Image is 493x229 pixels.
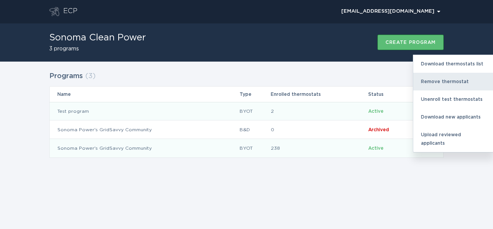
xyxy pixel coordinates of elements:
[50,102,239,120] td: Test program
[50,139,239,157] td: Sonoma Power's GridSavvy Community
[338,6,444,17] button: Open user account details
[386,40,436,45] div: Create program
[239,87,270,102] th: Type
[50,102,443,120] tr: 14b26b5f78be4b54ace69e0e19b1fe0a
[239,120,270,139] td: B&D
[368,127,389,132] span: Archived
[49,7,59,16] button: Go to dashboard
[270,102,368,120] td: 2
[368,87,413,102] th: Status
[50,87,443,102] tr: Table Headers
[49,33,146,42] h1: Sonoma Clean Power
[270,120,368,139] td: 0
[50,139,443,157] tr: 91d8c90f73c94e22ab3a552dafff4120
[239,102,270,120] td: BYOT
[270,139,368,157] td: 238
[368,109,384,114] span: Active
[49,69,83,83] h2: Programs
[239,139,270,157] td: BYOT
[85,73,96,80] span: ( 3 )
[341,9,440,14] div: [EMAIL_ADDRESS][DOMAIN_NAME]
[368,146,384,150] span: Active
[63,7,77,16] div: ECP
[338,6,444,17] div: Popover menu
[49,46,146,52] h2: 3 programs
[270,87,368,102] th: Enrolled thermostats
[50,120,443,139] tr: 7d06c7d571fa4833814b21905bbbca15
[377,35,444,50] button: Create program
[50,120,239,139] td: Sonoma Power's GridSavvy Community
[50,87,239,102] th: Name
